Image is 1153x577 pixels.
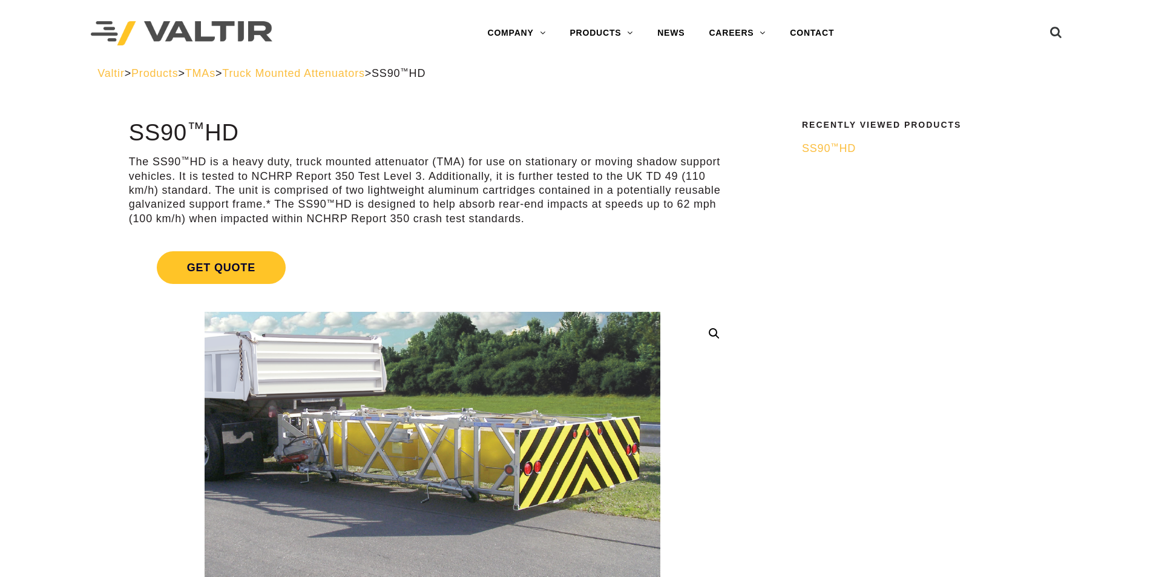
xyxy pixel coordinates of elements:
[129,237,736,298] a: Get Quote
[778,21,846,45] a: CONTACT
[129,120,736,146] h1: SS90 HD
[645,21,697,45] a: NEWS
[802,142,856,154] span: SS90 HD
[697,21,778,45] a: CAREERS
[400,67,409,76] sup: ™
[131,67,178,79] a: Products
[830,142,839,151] sup: ™
[802,142,1048,156] a: SS90™HD
[185,67,215,79] a: TMAs
[475,21,557,45] a: COMPANY
[222,67,364,79] a: Truck Mounted Attenuators
[372,67,425,79] span: SS90 HD
[91,21,272,46] img: Valtir
[157,251,286,284] span: Get Quote
[327,198,335,207] sup: ™
[187,119,205,138] sup: ™
[557,21,645,45] a: PRODUCTS
[129,155,736,226] p: The SS90 HD is a heavy duty, truck mounted attenuator (TMA) for use on stationary or moving shado...
[97,67,1056,81] div: > > > >
[181,155,189,164] sup: ™
[97,67,124,79] a: Valtir
[802,120,1048,130] h2: Recently Viewed Products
